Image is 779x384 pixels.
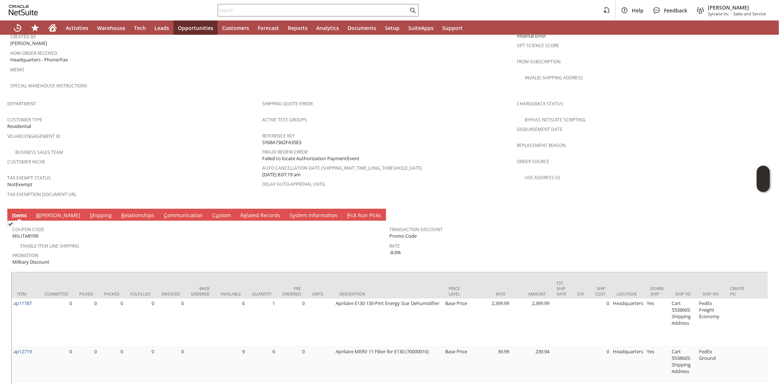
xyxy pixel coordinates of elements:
span: Activities [66,25,88,31]
div: Quantity [252,291,271,297]
a: Shipping Quote Error [262,101,313,107]
td: Base Price [443,299,471,347]
div: Back Ordered [191,286,210,297]
div: Picked [79,291,93,297]
div: Description [339,291,438,297]
span: B [36,212,39,219]
a: Sift Science Score [517,42,559,49]
a: Use Address V2 [525,174,560,181]
span: Opportunities [178,25,213,31]
a: Leads [150,20,173,35]
td: 0 [156,299,186,347]
div: Price Level [449,286,465,297]
span: SY68A7362FA35E3 [262,139,301,146]
div: Units [312,291,328,297]
td: 2,399.99 [511,299,551,347]
a: Documents [343,20,381,35]
a: B[PERSON_NAME] [34,212,82,220]
span: Setup [385,25,400,31]
span: u [215,212,219,219]
td: 0 [125,299,156,347]
span: P [347,212,350,219]
a: Disbursement Date [517,126,562,132]
td: Yes [645,299,670,347]
div: ETA [577,291,584,297]
span: e [244,212,247,219]
a: From Subscription [517,59,561,65]
div: Location [616,291,639,297]
a: Pick Run Picks [345,212,383,220]
a: Fraud Review Error [262,149,308,155]
a: Unrolled view on [759,210,767,219]
div: Est. Ship Date [557,280,566,297]
a: Reference Key [262,133,295,139]
td: FedEx Freight Economy [697,299,725,347]
a: Items [10,212,28,220]
td: 0 [99,347,125,382]
svg: Home [48,23,57,32]
a: Tax Exempt Status [7,175,51,181]
a: Chargeback Status [517,101,563,107]
a: Communication [162,212,205,220]
span: Support [442,25,463,31]
div: Rate [476,291,505,297]
div: Amount [516,291,546,297]
td: 0 [590,299,611,347]
span: Tech [134,25,146,31]
a: Bypass NetSuite Scripting [525,117,585,123]
div: Packed [104,291,119,297]
td: 39.99 [471,347,511,382]
span: Warehouse [97,25,125,31]
span: Customers [222,25,249,31]
td: 239.94 [511,347,551,382]
span: y [293,212,295,219]
td: Base Price [443,347,471,382]
span: C [164,212,167,219]
a: Analytics [312,20,343,35]
span: R [121,212,125,219]
svg: Shortcuts [31,23,39,32]
a: Enable Item Line Shipping [20,243,79,249]
a: Promotion [12,252,38,259]
span: Reports [288,25,308,31]
a: Order Source [517,158,549,165]
td: 2,399.99 [471,299,511,347]
span: Residential [7,123,31,130]
span: Feedback [664,7,687,14]
a: Invalid Shipping Address [525,75,583,81]
td: 9 [215,347,247,382]
td: 0 [277,299,306,347]
span: Promo Code [390,233,417,240]
a: Setup [381,20,404,35]
a: Special Warehouse Instructions [10,83,87,89]
a: Custom [210,212,233,220]
a: Customers [218,20,253,35]
svg: logo [9,5,38,15]
div: Item [17,291,34,297]
td: 0 [74,347,99,382]
td: 0 [590,347,611,382]
div: Shortcuts [26,20,44,35]
span: -8.0% [390,249,401,256]
div: Ship To [675,291,692,297]
a: Replacement reason [517,142,566,148]
div: Fulfilled [130,291,150,297]
a: How Order Received [10,50,57,56]
span: Forecast [258,25,279,31]
td: 6 [215,299,247,347]
td: Yes [645,347,670,382]
span: Help [632,7,644,14]
svg: Recent Records [13,23,22,32]
a: SuiteApps [404,20,438,35]
span: Leads [154,25,169,31]
a: Delay Auto-Approval Until [262,181,325,187]
div: Ship Cost [595,286,606,297]
span: MILITARY99 [12,233,38,240]
span: Headquarters - Phone/Fax [10,56,68,63]
input: Search [218,6,408,15]
div: Committed [45,291,68,297]
td: Aprilaire MERV 11 Filter for E130 (70000010) [334,347,443,382]
div: Ship Via [703,291,719,297]
a: ap12719 [14,348,32,355]
img: Checked [7,221,14,227]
